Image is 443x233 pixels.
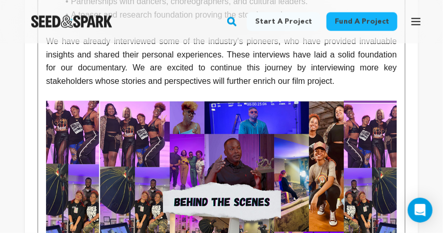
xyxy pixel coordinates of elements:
[31,16,112,28] img: Seed&Spark Logo Dark Mode
[247,12,320,31] a: Start a project
[327,12,397,31] a: Fund a project
[408,198,433,223] div: Open Intercom Messenger
[31,16,112,28] a: Seed&Spark Homepage
[46,35,397,88] p: We have already interviewed some of the industry's pioneers, who have provided invaluable insight...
